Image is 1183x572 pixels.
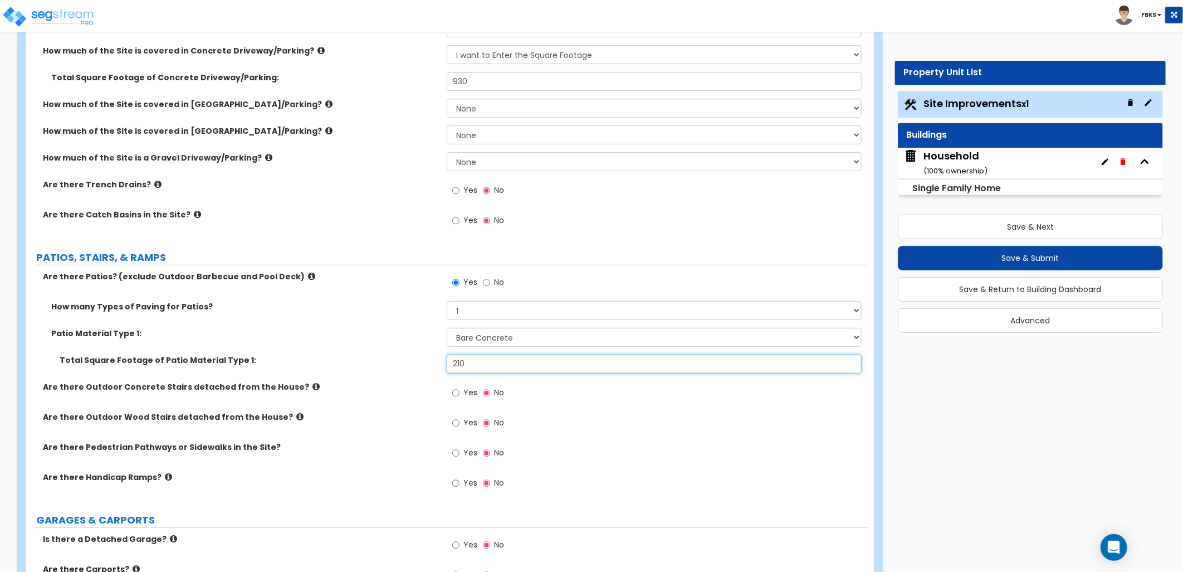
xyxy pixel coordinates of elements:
[43,45,438,56] label: How much of the Site is covered in Concrete Driveway/Parking?
[43,534,438,545] label: Is there a Detached Garage?
[494,215,504,226] span: No
[494,387,504,398] span: No
[43,152,438,163] label: How much of the Site is a Gravel Driveway/Parking?
[43,125,438,137] label: How much of the Site is covered in [GEOGRAPHIC_DATA]/Parking?
[1114,6,1134,25] img: avatar.png
[452,277,459,289] input: Yes
[898,246,1163,270] button: Save & Submit
[483,185,490,197] input: No
[170,535,177,543] i: click for more info!
[903,149,918,163] img: building.svg
[494,185,504,196] span: No
[43,381,438,392] label: Are there Outdoor Concrete Stairs detached from the House?
[325,127,333,135] i: click for more info!
[494,539,504,550] span: No
[43,472,438,483] label: Are there Handicap Ramps?
[923,96,1029,110] span: Site Improvements
[43,179,438,190] label: Are there Trench Drains?
[463,185,477,196] span: Yes
[463,539,477,550] span: Yes
[43,209,438,220] label: Are there Catch Basins in the Site?
[903,98,918,112] img: Construction.png
[898,215,1163,239] button: Save & Next
[317,46,325,55] i: click for more info!
[165,473,172,481] i: click for more info!
[194,210,201,219] i: click for more info!
[903,66,1157,79] div: Property Unit List
[494,277,504,288] span: No
[452,477,459,489] input: Yes
[452,387,459,399] input: Yes
[1021,98,1029,110] small: x1
[51,328,438,339] label: Patio Material Type 1:
[463,215,477,226] span: Yes
[483,477,490,489] input: No
[265,153,272,162] i: click for more info!
[463,417,477,428] span: Yes
[483,447,490,459] input: No
[43,411,438,423] label: Are there Outdoor Wood Stairs detached from the House?
[452,417,459,429] input: Yes
[494,477,504,488] span: No
[912,182,1001,195] small: Single Family Home
[452,185,459,197] input: Yes
[483,387,490,399] input: No
[923,166,988,176] small: ( 100 % ownership)
[494,447,504,458] span: No
[463,277,477,288] span: Yes
[903,149,988,177] span: Household
[452,539,459,551] input: Yes
[296,413,304,421] i: click for more info!
[36,250,867,265] label: PATIOS, STAIRS, & RAMPS
[463,387,477,398] span: Yes
[36,513,867,527] label: GARAGES & CARPORTS
[898,277,1163,302] button: Save & Return to Building Dashboard
[51,301,438,312] label: How many Types of Paving for Patios?
[308,272,315,280] i: click for more info!
[60,355,438,366] label: Total Square Footage of Patio Material Type 1:
[1141,11,1156,19] b: FBKS
[43,99,438,110] label: How much of the Site is covered in [GEOGRAPHIC_DATA]/Parking?
[452,447,459,459] input: Yes
[51,72,438,83] label: Total Square Footage of Concrete Driveway/Parking:
[483,215,490,227] input: No
[483,277,490,289] input: No
[43,442,438,453] label: Are there Pedestrian Pathways or Sidewalks in the Site?
[463,447,477,458] span: Yes
[494,417,504,428] span: No
[43,271,438,282] label: Are there Patios? (exclude Outdoor Barbecue and Pool Deck)
[483,539,490,551] input: No
[923,149,988,177] div: Household
[898,308,1163,333] button: Advanced
[1101,534,1127,561] div: Open Intercom Messenger
[452,215,459,227] input: Yes
[154,180,162,188] i: click for more info!
[906,129,1155,142] div: Buildings
[2,6,96,28] img: logo_pro_r.png
[483,417,490,429] input: No
[463,477,477,488] span: Yes
[325,100,333,108] i: click for more info!
[312,382,320,391] i: click for more info!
